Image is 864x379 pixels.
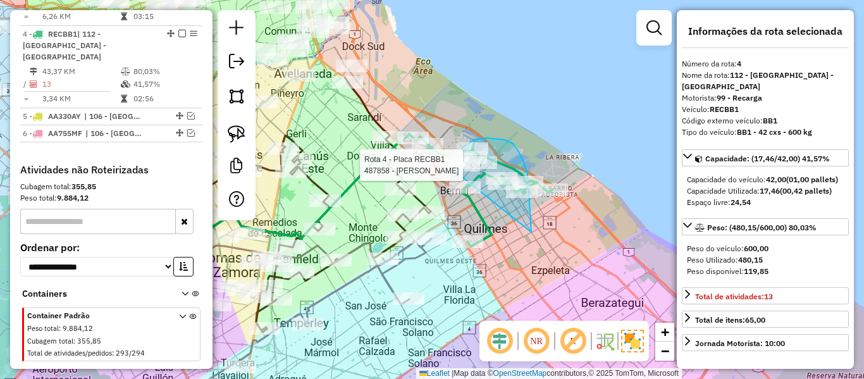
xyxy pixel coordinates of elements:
em: Finalizar rota [178,30,186,37]
td: 3,34 KM [42,92,120,105]
em: Visualizar rota [187,112,195,120]
span: Ocultar deslocamento [484,326,515,356]
span: 6 - [23,128,82,138]
strong: 42,00 [766,175,786,184]
strong: (01,00 pallets) [786,175,838,184]
span: | 112 - [GEOGRAPHIC_DATA] - [GEOGRAPHIC_DATA] [23,29,106,61]
td: 80,03% [133,65,197,78]
div: Atividade não roteirizada - Silvina Ferreiro [259,1,291,14]
div: Atividade não roteirizada - Laura Dias Lourenco [399,154,431,167]
div: Veículo: [682,104,849,115]
span: 355,85 [77,337,101,345]
td: = [23,92,29,105]
span: : [112,349,114,357]
div: Atividade não roteirizada - Martin Bilbao [173,8,204,21]
strong: 24,54 [731,197,751,207]
span: : [59,324,61,333]
em: Alterar sequência das rotas [167,30,175,37]
div: Atividade não roteirizada - CECILIA FUSCO [295,1,327,13]
span: 5 - [23,111,81,121]
em: Alterar sequência das rotas [176,112,183,120]
div: Total de itens: [695,314,765,326]
strong: 99 - Recarga [717,93,762,103]
div: Atividade não roteirizada - Gustavo Gonzalez [336,59,367,72]
div: Peso: (480,15/600,00) 80,03% [682,238,849,282]
img: Exibir/Ocultar setores [621,330,644,352]
td: 13 [42,78,120,90]
div: Atividade não roteirizada - fabian serafini [278,37,309,49]
span: 4 - [23,29,106,61]
a: Criar modelo [224,153,249,182]
div: Capacidade Utilizada: [687,185,844,197]
a: Capacidade: (17,46/42,00) 41,57% [682,149,849,166]
strong: 119,85 [744,266,768,276]
div: Código externo veículo: [682,115,849,127]
em: Opções [190,30,197,37]
i: Tempo total em rota [121,95,127,103]
span: 293/294 [116,349,145,357]
td: 02:56 [133,92,197,105]
span: Capacidade: (17,46/42,00) 41,57% [705,154,830,163]
div: Cubagem total: [20,181,202,192]
td: 43,37 KM [42,65,120,78]
span: Total de atividades/pedidos [27,349,112,357]
div: Atividade não roteirizada - Anabella Leotta Caccia [317,16,349,29]
div: Peso disponível: [687,266,844,277]
span: Peso total [27,324,59,333]
div: Atividade não roteirizada - emanuel alndaburu [297,25,329,38]
div: Atividade não roteirizada - Ariel Aochar [200,299,231,311]
button: Ordem crescente [173,257,194,276]
strong: 9.884,12 [57,193,89,202]
span: + [661,324,669,340]
div: Atividade não roteirizada - Graciela Hern�ndez [319,22,350,34]
a: Nova sessão e pesquisa [224,15,249,44]
div: Map data © contributors,© 2025 TomTom, Microsoft [416,368,682,379]
strong: 600,00 [744,244,768,253]
td: 03:15 [133,10,197,23]
div: Espaço livre: [687,197,844,208]
img: Selecionar atividades - polígono [228,87,245,105]
label: Ordenar por: [20,240,202,255]
strong: RECBB1 [710,104,739,114]
strong: 65,00 [745,315,765,325]
div: Capacidade do veículo: [687,174,844,185]
a: Peso: (480,15/600,00) 80,03% [682,218,849,235]
i: Distância Total [30,68,37,75]
span: Cubagem total [27,337,73,345]
span: RECBB1 [48,29,77,39]
i: % de utilização da cubagem [121,80,130,88]
div: Peso Utilizado: [687,254,844,266]
div: Jornada Motorista: 10:00 [695,338,785,349]
a: OpenStreetMap [493,369,547,378]
div: Atividade não roteirizada - Juan Benitez [244,43,276,56]
span: 106 - La Plata [84,111,142,122]
strong: BB1 - 42 cxs - 600 kg [737,127,812,137]
div: Capacidade: (17,46/42,00) 41,57% [682,169,849,213]
div: Atividade não roteirizada - Daniel Repetti [214,28,245,41]
div: Atividade não roteirizada - Marcela Sciarrotta [278,34,309,46]
strong: 480,15 [738,255,763,264]
td: 6,26 KM [42,10,120,23]
span: − [661,343,669,359]
div: Peso total: [20,192,202,204]
a: Zoom in [655,323,674,342]
td: / [23,78,29,90]
div: Atividade não roteirizada - Cesar Marcelo Demarco [8,192,40,204]
div: Atividade não roteirizada - Pilar Barrientos [297,19,328,32]
i: Total de Atividades [30,80,37,88]
span: Peso: (480,15/600,00) 80,03% [707,223,817,232]
div: Atividade não roteirizada - Lucas Damian Luna [200,58,231,71]
strong: 355,85 [71,182,96,191]
h4: Informações da rota selecionada [682,25,849,37]
span: | [452,369,454,378]
span: 106 - La Plata, 111 - Ezpeleta - Barrio Papelero, 112 - Vila Las Posas - Coronel Olmos [85,128,144,139]
a: Total de itens:65,00 [682,311,849,328]
div: Atividade não roteirizada - Rocio Cortes [146,9,178,22]
strong: BB1 [763,116,777,125]
span: : [73,337,75,345]
td: = [23,10,29,23]
div: Tipo do veículo: [682,127,849,138]
span: Ocultar NR [521,326,552,356]
span: 9.884,12 [63,324,93,333]
div: Atividade não roteirizada - Gerardo Olivetti [277,44,309,57]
